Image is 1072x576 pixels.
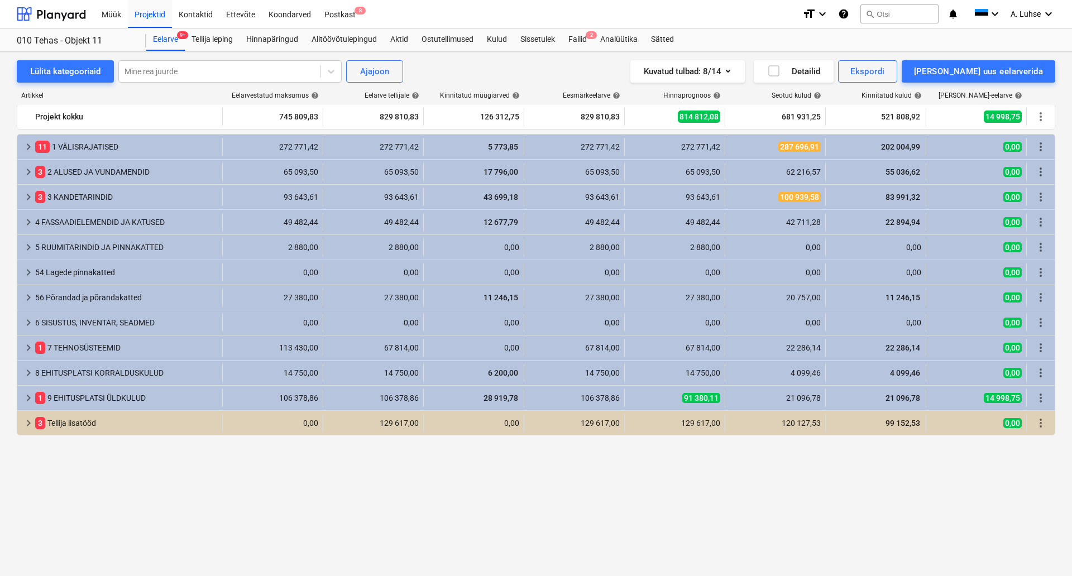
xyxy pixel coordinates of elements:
span: 4 099,46 [889,368,921,377]
i: notifications [947,7,959,21]
span: keyboard_arrow_right [22,241,35,254]
i: keyboard_arrow_down [1042,7,1055,21]
span: Rohkem tegevusi [1034,416,1047,430]
div: 0,00 [428,343,519,352]
span: Rohkem tegevusi [1034,110,1047,123]
span: 3 [35,417,45,429]
span: 5 773,85 [487,142,519,151]
span: Rohkem tegevusi [1034,316,1047,329]
div: 5 RUUMITARINDID JA PINNAKATTED [35,238,218,256]
div: 0,00 [529,268,620,277]
div: 0,00 [830,318,921,327]
span: 0,00 [1003,343,1022,353]
div: 0,00 [227,419,318,428]
div: Kinnitatud kulud [862,92,922,99]
span: A. Luhse [1011,9,1041,18]
a: Failid2 [562,28,594,51]
div: 106 378,86 [227,393,318,402]
span: keyboard_arrow_right [22,366,35,380]
span: 0,00 [1003,242,1022,252]
a: Eelarve9+ [146,28,185,51]
div: Eelarve [146,28,185,51]
a: Sissetulek [514,28,562,51]
span: help [309,92,319,99]
span: keyboard_arrow_right [22,190,35,204]
span: 55 036,62 [884,167,921,176]
span: help [811,92,821,99]
button: Lülita kategooriaid [17,60,114,83]
span: 3 [35,191,45,203]
span: 0,00 [1003,192,1022,202]
div: 65 093,50 [328,167,419,176]
span: help [510,92,520,99]
div: 93 643,61 [529,193,620,201]
a: Sätted [644,28,681,51]
div: 20 757,00 [730,293,821,302]
span: keyboard_arrow_right [22,391,35,405]
div: 27 380,00 [529,293,620,302]
div: 0,00 [227,268,318,277]
a: Alltöövõtulepingud [305,28,384,51]
div: 0,00 [328,318,419,327]
span: 22 894,94 [884,218,921,227]
div: 0,00 [730,243,821,252]
span: keyboard_arrow_right [22,341,35,354]
div: 21 096,78 [730,393,821,402]
span: 0,00 [1003,368,1022,378]
div: 106 378,86 [328,393,419,402]
div: 14 750,00 [227,368,318,377]
div: Detailid [767,64,820,79]
a: Ostutellimused [415,28,480,51]
div: 829 810,83 [529,108,620,126]
div: 65 093,50 [227,167,318,176]
div: Ajajoon [360,64,389,79]
a: Tellija leping [185,28,240,51]
span: 0,00 [1003,267,1022,277]
div: 0,00 [629,318,720,327]
div: 745 809,83 [227,108,318,126]
div: Eesmärkeelarve [563,92,620,99]
div: 0,00 [428,268,519,277]
div: 010 Tehas - Objekt 11 [17,35,133,47]
div: 681 931,25 [730,108,821,126]
span: 14 998,75 [984,111,1022,123]
div: Tellija lisatööd [35,414,218,432]
span: 6 200,00 [487,368,519,377]
span: 1 [35,342,45,354]
span: keyboard_arrow_right [22,266,35,279]
a: Kulud [480,28,514,51]
div: 27 380,00 [227,293,318,302]
span: keyboard_arrow_right [22,165,35,179]
div: Failid [562,28,594,51]
div: 67 814,00 [629,343,720,352]
div: 4 FASSAADIELEMENDID JA KATUSED [35,213,218,231]
span: Rohkem tegevusi [1034,341,1047,354]
div: 27 380,00 [629,293,720,302]
button: Ekspordi [838,60,897,83]
div: 65 093,50 [529,167,620,176]
span: 287 696,91 [778,142,821,152]
button: Otsi [860,4,939,23]
div: 49 482,44 [328,218,419,227]
span: keyboard_arrow_right [22,316,35,329]
div: Eelarvestatud maksumus [232,92,319,99]
div: Vestlusvidin [1016,522,1072,576]
span: 100 939,58 [778,192,821,202]
div: Ekspordi [850,64,884,79]
span: 0,00 [1003,318,1022,328]
a: Aktid [384,28,415,51]
div: [PERSON_NAME] uus eelarverida [914,64,1043,79]
span: 0,00 [1003,418,1022,428]
div: 8 EHITUSPLATSI KORRALDUSKULUD [35,364,218,382]
div: 129 617,00 [328,419,419,428]
span: 202 004,99 [880,142,921,151]
a: Analüütika [594,28,644,51]
i: keyboard_arrow_down [988,7,1002,21]
span: 11 246,15 [884,293,921,302]
span: 14 998,75 [984,393,1022,403]
div: 0,00 [730,318,821,327]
